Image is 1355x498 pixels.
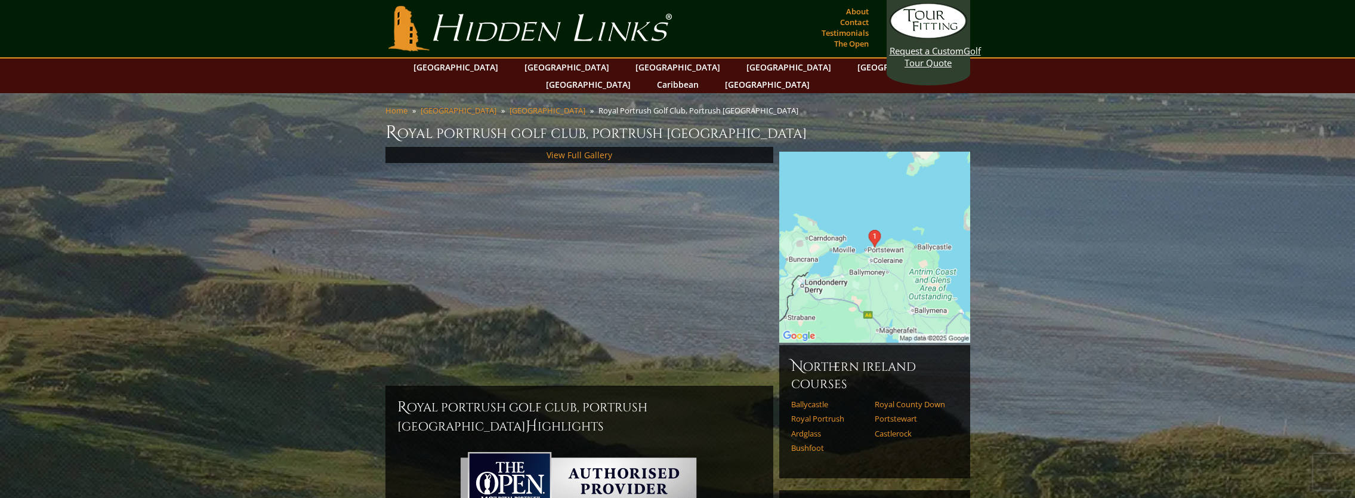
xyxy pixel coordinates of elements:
[510,105,585,116] a: [GEOGRAPHIC_DATA]
[791,414,867,423] a: Royal Portrush
[875,414,950,423] a: Portstewart
[421,105,496,116] a: [GEOGRAPHIC_DATA]
[837,14,872,30] a: Contact
[831,35,872,52] a: The Open
[740,59,837,76] a: [GEOGRAPHIC_DATA]
[791,399,867,409] a: Ballycastle
[540,76,637,93] a: [GEOGRAPHIC_DATA]
[629,59,726,76] a: [GEOGRAPHIC_DATA]
[851,59,948,76] a: [GEOGRAPHIC_DATA]
[526,417,538,436] span: H
[598,105,803,116] li: Royal Portrush Golf Club, Portrush [GEOGRAPHIC_DATA]
[719,76,816,93] a: [GEOGRAPHIC_DATA]
[791,357,958,392] h6: Northern Ireland Courses
[385,105,408,116] a: Home
[791,443,867,453] a: Bushfoot
[890,3,967,69] a: Request a CustomGolf Tour Quote
[819,24,872,41] a: Testimonials
[518,59,615,76] a: [GEOGRAPHIC_DATA]
[875,429,950,438] a: Castlerock
[651,76,705,93] a: Caribbean
[779,152,970,343] img: Google Map of Royal Portrush Golf Club, Portrush, Northern Ireland, United Kingdom
[890,45,964,57] span: Request a Custom
[397,398,761,436] h2: Royal Portrush Golf Club, Portrush [GEOGRAPHIC_DATA] ighlights
[875,399,950,409] a: Royal County Down
[385,121,970,145] h1: Royal Portrush Golf Club, Portrush [GEOGRAPHIC_DATA]
[843,3,872,20] a: About
[791,429,867,438] a: Ardglass
[547,149,612,161] a: View Full Gallery
[408,59,504,76] a: [GEOGRAPHIC_DATA]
